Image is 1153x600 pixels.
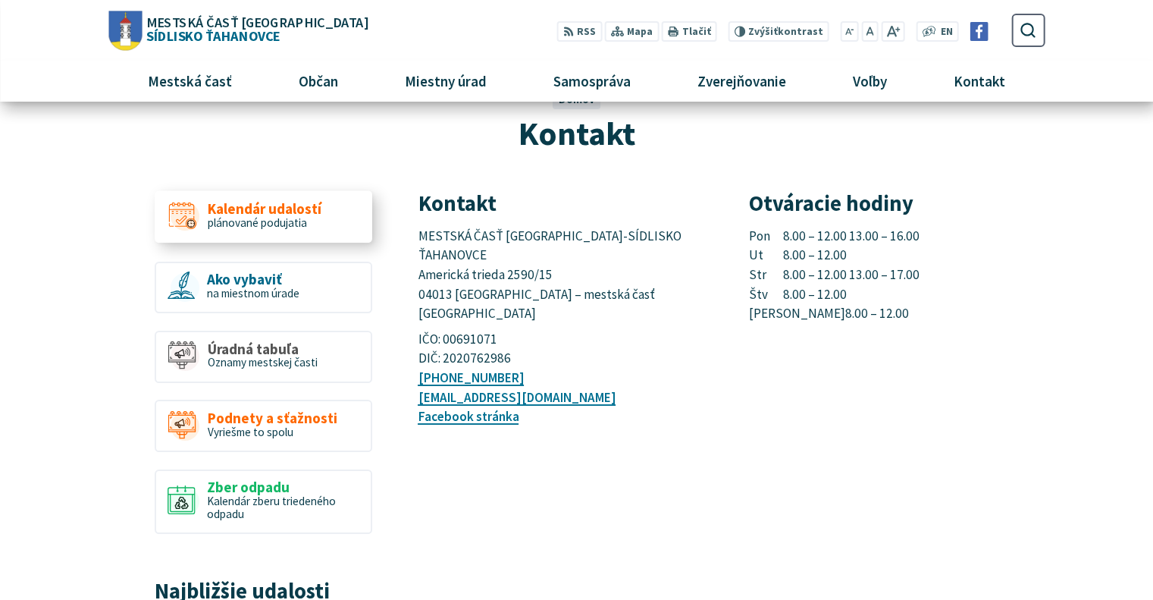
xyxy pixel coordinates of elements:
a: Kalendár udalostí plánované podujatia [155,190,372,243]
button: Zmenšiť veľkosť písma [841,21,859,42]
span: Štv [749,285,784,305]
p: IČO: 00691071 DIČ: 2020762986 [418,330,713,369]
a: Miestny úrad [377,61,514,102]
span: Samospráva [547,61,636,102]
span: Oznamy mestskej časti [208,355,318,369]
span: Ut [749,246,784,265]
span: Mestská časť [142,61,237,102]
span: Zvýšiť [748,25,778,38]
a: EN [936,24,957,40]
a: RSS [557,21,602,42]
span: Zverejňovanie [692,61,792,102]
span: Zber odpadu [207,479,359,495]
span: Kalendár udalostí [208,201,321,217]
a: Mestská časť [120,61,259,102]
span: Občan [293,61,343,102]
button: Nastaviť pôvodnú veľkosť písma [861,21,878,42]
a: Podnety a sťažnosti Vyriešme to spolu [155,400,372,452]
span: Sídlisko Ťahanovce [142,15,368,42]
a: [PHONE_NUMBER] [418,369,524,386]
span: [PERSON_NAME] [749,304,845,324]
span: kontrast [748,26,823,38]
span: Kontakt [518,112,634,154]
a: [EMAIL_ADDRESS][DOMAIN_NAME] [418,389,616,406]
span: EN [940,24,952,40]
span: Miestny úrad [399,61,492,102]
a: Domov [558,92,594,106]
span: plánované podujatia [208,215,307,230]
span: na miestnom úrade [207,286,299,300]
img: Prejsť na domovskú stránku [108,11,142,50]
a: Voľby [826,61,915,102]
h3: Otváracie hodiny [749,192,1045,215]
img: Prejsť na Facebook stránku [970,22,989,41]
h3: Kontakt [418,192,713,215]
a: Mapa [605,21,659,42]
a: Občan [271,61,365,102]
a: Ako vybaviť na miestnom úrade [155,262,372,314]
a: Zverejňovanie [670,61,814,102]
p: 8.00 – 12.00 13.00 – 16.00 8.00 – 12.00 8.00 – 12.00 13.00 – 17.00 8.00 – 12.00 8.00 – 12.00 [749,227,1045,324]
a: Facebook stránka [418,408,519,425]
a: Logo Sídlisko Ťahanovce, prejsť na domovskú stránku. [108,11,368,50]
span: Podnety a sťažnosti [208,410,337,426]
span: MESTSKÁ ČASŤ [GEOGRAPHIC_DATA]-SÍDLISKO ŤAHANOVCE Americká trieda 2590/15 04013 [GEOGRAPHIC_DATA]... [418,228,683,322]
span: Mestská časť [GEOGRAPHIC_DATA] [146,15,368,29]
a: Zber odpadu Kalendár zberu triedeného odpadu [155,470,372,534]
span: Kalendár zberu triedeného odpadu [207,494,336,521]
a: Úradná tabuľa Oznamy mestskej časti [155,331,372,383]
span: Pon [749,227,784,247]
span: Úradná tabuľa [208,341,318,357]
button: Zvýšiťkontrast [728,21,829,42]
span: Str [749,265,784,285]
span: Ako vybaviť [207,272,299,287]
span: Kontakt [948,61,1011,102]
span: Mapa [627,24,653,40]
button: Zväčšiť veľkosť písma [881,21,904,42]
a: Kontakt [926,61,1033,102]
span: RSS [577,24,596,40]
a: Samospráva [526,61,659,102]
span: Vyriešme to spolu [208,425,293,439]
button: Tlačiť [662,21,716,42]
span: Tlačiť [681,26,710,38]
span: Voľby [848,61,893,102]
